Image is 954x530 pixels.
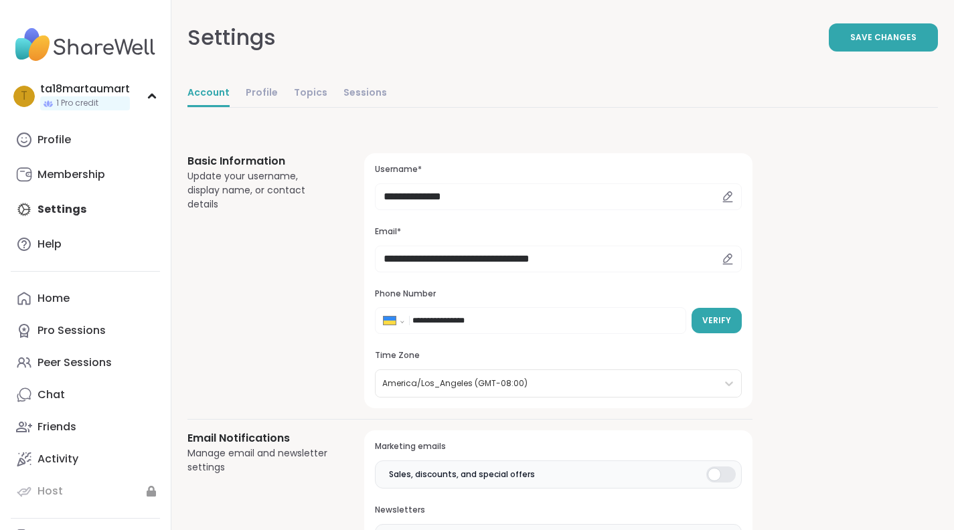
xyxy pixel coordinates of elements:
a: Help [11,228,160,260]
h3: Time Zone [375,350,742,361]
div: Host [37,484,63,499]
div: Help [37,237,62,252]
span: Save Changes [850,31,917,43]
h3: Basic Information [187,153,332,169]
div: Profile [37,132,71,147]
a: Peer Sessions [11,347,160,379]
div: Update your username, display name, or contact details [187,169,332,211]
a: Host [11,475,160,507]
a: Profile [11,124,160,156]
a: Activity [11,443,160,475]
a: Home [11,282,160,315]
span: t [21,88,27,105]
div: Peer Sessions [37,355,112,370]
div: Settings [187,21,276,54]
div: Activity [37,452,78,466]
div: Chat [37,387,65,402]
a: Pro Sessions [11,315,160,347]
a: Topics [294,80,327,107]
h3: Username* [375,164,742,175]
h3: Phone Number [375,288,742,300]
a: Account [187,80,230,107]
div: Pro Sessions [37,323,106,338]
div: Home [37,291,70,306]
a: Membership [11,159,160,191]
span: Sales, discounts, and special offers [389,468,535,480]
h3: Email* [375,226,742,238]
span: Verify [702,315,731,327]
button: Save Changes [829,23,938,52]
a: Chat [11,379,160,411]
h3: Marketing emails [375,441,742,452]
a: Sessions [343,80,387,107]
div: Membership [37,167,105,182]
div: ta18martaumart [40,82,130,96]
img: ShareWell Nav Logo [11,21,160,68]
span: 1 Pro credit [56,98,98,109]
h3: Email Notifications [187,430,332,446]
button: Verify [692,308,742,333]
div: Manage email and newsletter settings [187,446,332,474]
div: Friends [37,420,76,434]
a: Friends [11,411,160,443]
h3: Newsletters [375,505,742,516]
a: Profile [246,80,278,107]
